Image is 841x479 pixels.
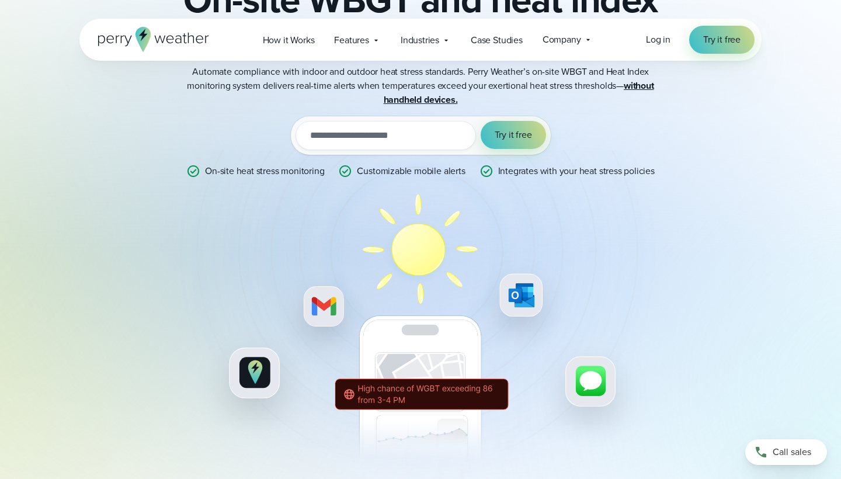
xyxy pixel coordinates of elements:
[385,9,641,64] strong: Real time alerts.
[481,121,546,149] button: Try it free
[646,33,670,47] a: Log in
[498,164,655,178] p: Integrates with your heat stress policies
[773,445,811,459] span: Call sales
[263,33,315,47] span: How it Works
[187,65,654,107] p: Automate compliance with indoor and outdoor heat stress standards. Perry Weather’s on-site WBGT a...
[495,128,532,142] span: Try it free
[745,439,827,465] a: Call sales
[471,33,523,47] span: Case Studies
[689,26,755,54] a: Try it free
[543,33,581,47] span: Company
[384,79,654,106] strong: without handheld devices.
[334,33,369,47] span: Features
[646,33,670,46] span: Log in
[703,33,741,47] span: Try it free
[205,164,324,178] p: On-site heat stress monitoring
[401,33,439,47] span: Industries
[461,28,533,52] a: Case Studies
[253,28,325,52] a: How it Works
[357,164,465,178] p: Customizable mobile alerts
